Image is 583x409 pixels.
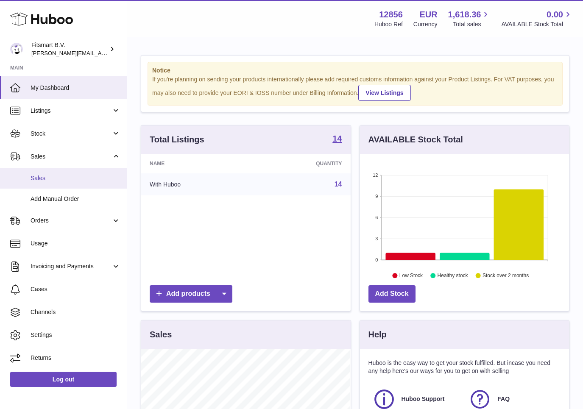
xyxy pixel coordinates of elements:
[332,134,342,145] a: 14
[399,273,423,278] text: Low Stock
[31,354,120,362] span: Returns
[150,285,232,303] a: Add products
[419,9,437,20] strong: EUR
[332,134,342,143] strong: 14
[31,107,112,115] span: Listings
[31,285,120,293] span: Cases
[31,239,120,248] span: Usage
[31,195,120,203] span: Add Manual Order
[402,395,445,403] span: Huboo Support
[31,153,112,161] span: Sales
[368,359,561,375] p: Huboo is the easy way to get your stock fulfilled. But incase you need any help here's our ways f...
[358,85,410,101] a: View Listings
[453,20,491,28] span: Total sales
[152,75,558,101] div: If you're planning on sending your products internationally please add required customs informati...
[31,217,112,225] span: Orders
[375,236,378,241] text: 3
[31,308,120,316] span: Channels
[368,134,463,145] h3: AVAILABLE Stock Total
[437,273,468,278] text: Healthy stock
[379,9,403,20] strong: 12856
[31,130,112,138] span: Stock
[375,215,378,220] text: 6
[375,194,378,199] text: 9
[413,20,438,28] div: Currency
[335,181,342,188] a: 14
[152,67,558,75] strong: Notice
[368,285,416,303] a: Add Stock
[31,331,120,339] span: Settings
[374,20,403,28] div: Huboo Ref
[547,9,563,20] span: 0.00
[31,174,120,182] span: Sales
[497,395,510,403] span: FAQ
[375,257,378,262] text: 0
[483,273,529,278] text: Stock over 2 months
[251,154,350,173] th: Quantity
[448,9,491,28] a: 1,618.36 Total sales
[150,329,172,340] h3: Sales
[141,154,251,173] th: Name
[10,372,117,387] a: Log out
[10,43,23,56] img: jonathan@leaderoo.com
[141,173,251,195] td: With Huboo
[368,329,387,340] h3: Help
[373,173,378,178] text: 12
[501,9,573,28] a: 0.00 AVAILABLE Stock Total
[31,41,108,57] div: Fitsmart B.V.
[501,20,573,28] span: AVAILABLE Stock Total
[31,84,120,92] span: My Dashboard
[31,262,112,270] span: Invoicing and Payments
[150,134,204,145] h3: Total Listings
[31,50,170,56] span: [PERSON_NAME][EMAIL_ADDRESS][DOMAIN_NAME]
[448,9,481,20] span: 1,618.36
